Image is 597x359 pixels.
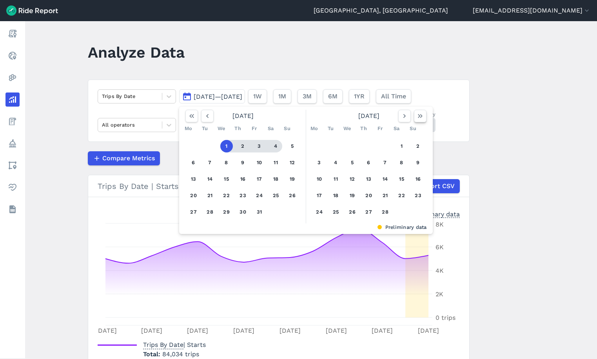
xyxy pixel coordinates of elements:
button: 10 [313,173,326,185]
div: Su [281,122,294,135]
a: Analyze [5,92,20,107]
a: Fees [5,114,20,129]
button: 27 [363,206,375,218]
button: 22 [396,189,408,202]
div: [DATE] [182,110,304,122]
button: 15 [396,173,408,185]
button: 11 [330,173,342,185]
button: Compare Metrics [88,151,160,165]
h1: Analyze Data [88,42,185,63]
button: 12 [286,156,299,169]
span: 1M [278,92,286,101]
a: Realtime [5,49,20,63]
span: | Starts [143,341,206,348]
button: 25 [270,189,282,202]
button: 8 [396,156,408,169]
button: 28 [379,206,392,218]
a: Health [5,180,20,194]
button: 17 [253,173,266,185]
a: Datasets [5,202,20,216]
button: 3 [253,140,266,152]
div: Mo [308,122,321,135]
button: 8 [220,156,233,169]
button: 18 [330,189,342,202]
a: Areas [5,158,20,172]
span: 1W [253,92,262,101]
tspan: 6K [436,243,444,251]
button: 20 [187,189,200,202]
button: 16 [237,173,249,185]
button: 1M [273,89,291,103]
tspan: 2K [436,290,443,298]
button: 1 [220,140,233,152]
button: 18 [270,173,282,185]
button: 30 [237,206,249,218]
button: 14 [379,173,392,185]
button: 7 [379,156,392,169]
button: 23 [412,189,425,202]
button: 4 [270,140,282,152]
button: 31 [253,206,266,218]
button: 27 [187,206,200,218]
a: [GEOGRAPHIC_DATA], [GEOGRAPHIC_DATA] [314,6,448,15]
button: 1W [248,89,267,103]
button: 3 [313,156,326,169]
div: Trips By Date | Starts [98,179,460,193]
button: 10 [253,156,266,169]
div: Mo [182,122,195,135]
button: 6 [363,156,375,169]
button: 20 [363,189,375,202]
span: 6M [328,92,338,101]
span: Total [143,350,162,358]
button: 26 [346,206,359,218]
button: 9 [412,156,425,169]
tspan: [DATE] [96,327,117,334]
button: 1YR [349,89,370,103]
div: Th [357,122,370,135]
div: Preliminary data [410,210,460,218]
button: 2 [237,140,249,152]
span: 1YR [354,92,365,101]
tspan: [DATE] [187,327,208,334]
a: Policy [5,136,20,150]
button: 24 [313,206,326,218]
tspan: [DATE] [418,327,439,334]
button: 6M [323,89,343,103]
button: 16 [412,173,425,185]
button: 17 [313,189,326,202]
button: 28 [204,206,216,218]
button: 5 [346,156,359,169]
span: 84,034 trips [162,350,199,358]
div: Sa [265,122,277,135]
button: 9 [237,156,249,169]
button: 13 [187,173,200,185]
button: 13 [363,173,375,185]
button: 15 [220,173,233,185]
span: All Time [381,92,406,101]
span: [DATE]—[DATE] [194,93,242,100]
div: We [341,122,354,135]
div: Fr [248,122,261,135]
button: 5 [286,140,299,152]
div: We [215,122,228,135]
button: All Time [376,89,411,103]
tspan: 0 trips [436,314,455,321]
a: Heatmaps [5,71,20,85]
span: Trips By Date [143,339,183,349]
button: 6 [187,156,200,169]
img: Ride Report [6,5,58,16]
tspan: [DATE] [279,327,300,334]
button: 22 [220,189,233,202]
span: Compare Metrics [102,154,155,163]
tspan: [DATE] [325,327,347,334]
button: 19 [346,189,359,202]
button: 19 [286,173,299,185]
button: 2 [412,140,425,152]
button: 11 [270,156,282,169]
button: 4 [330,156,342,169]
button: 1 [396,140,408,152]
button: 25 [330,206,342,218]
button: 29 [220,206,233,218]
div: [DATE] [308,110,430,122]
button: 7 [204,156,216,169]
